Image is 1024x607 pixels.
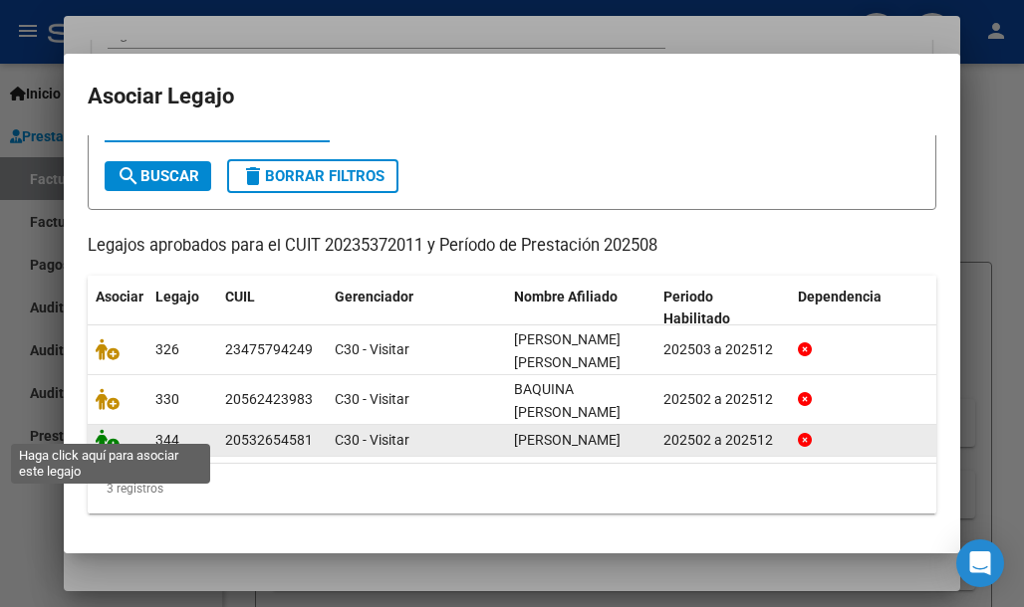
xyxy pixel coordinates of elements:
datatable-header-cell: Dependencia [790,276,939,341]
span: SARRAT ALVARO ROMAN [514,331,621,370]
datatable-header-cell: Legajo [147,276,217,341]
button: Borrar Filtros [227,159,398,193]
span: Gerenciador [335,289,413,304]
datatable-header-cell: Gerenciador [327,276,506,341]
span: Buscar [117,167,199,185]
datatable-header-cell: Periodo Habilitado [655,276,790,341]
datatable-header-cell: CUIL [217,276,327,341]
span: Nombre Afiliado [514,289,618,304]
span: BAQUINA AVELLANEDA TADEO EZEQUIEL [514,381,621,420]
datatable-header-cell: Asociar [88,276,147,341]
p: Legajos aprobados para el CUIT 20235372011 y Período de Prestación 202508 [88,234,936,259]
span: Borrar Filtros [241,167,384,185]
span: 330 [155,391,179,407]
div: 202503 a 202512 [663,338,782,361]
div: Open Intercom Messenger [956,539,1004,587]
span: Asociar [96,289,143,304]
span: CALDERON JONAS MAURICIO [514,432,621,448]
span: CUIL [225,289,255,304]
mat-icon: delete [241,164,265,188]
mat-icon: search [117,164,140,188]
span: C30 - Visitar [335,432,409,448]
button: Buscar [105,161,211,191]
span: C30 - Visitar [335,391,409,407]
datatable-header-cell: Nombre Afiliado [506,276,655,341]
div: 202502 a 202512 [663,388,782,411]
span: Periodo Habilitado [663,289,730,327]
span: Dependencia [798,289,882,304]
div: 202502 a 202512 [663,429,782,452]
h2: Asociar Legajo [88,78,936,115]
span: Legajo [155,289,199,304]
span: 326 [155,341,179,357]
div: 3 registros [88,464,936,513]
span: 344 [155,432,179,448]
div: 20532654581 [225,429,313,452]
span: C30 - Visitar [335,341,409,357]
div: 23475794249 [225,338,313,361]
div: 20562423983 [225,388,313,411]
